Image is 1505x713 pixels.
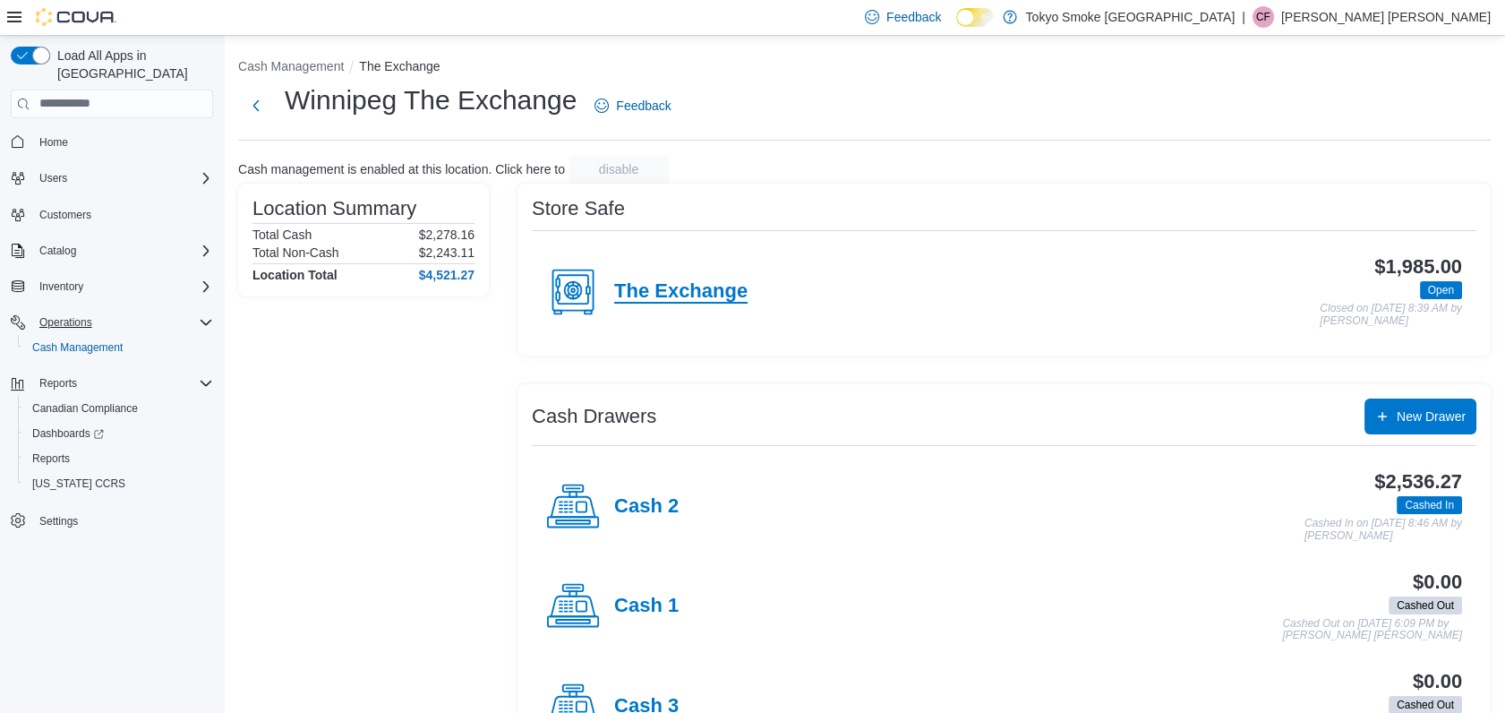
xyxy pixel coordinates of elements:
span: Cashed Out [1397,697,1454,713]
button: Customers [4,202,220,228]
span: Feedback [616,97,671,115]
p: Cashed Out on [DATE] 6:09 PM by [PERSON_NAME] [PERSON_NAME] [1282,618,1462,642]
span: Feedback [886,8,941,26]
span: Cashed Out [1397,597,1454,614]
h3: Store Safe [532,198,625,219]
h4: The Exchange [614,280,748,304]
h3: $0.00 [1413,671,1462,692]
span: Customers [39,208,91,222]
span: Catalog [39,244,76,258]
span: Reports [39,376,77,391]
span: Catalog [32,240,213,262]
span: Dark Mode [956,27,957,28]
span: Canadian Compliance [25,398,213,419]
span: Cash Management [25,337,213,358]
button: Cash Management [18,335,220,360]
h3: Location Summary [252,198,416,219]
a: Reports [25,448,77,469]
button: Catalog [32,240,83,262]
a: Dashboards [25,423,111,444]
a: Customers [32,204,98,226]
span: Dashboards [32,426,104,441]
p: Cashed In on [DATE] 8:46 AM by [PERSON_NAME] [1304,518,1462,542]
button: Inventory [4,274,220,299]
h4: Cash 1 [614,595,679,618]
button: Users [32,168,74,189]
span: Settings [32,509,213,531]
span: Open [1428,282,1454,298]
button: Next [238,88,274,124]
span: Reports [25,448,213,469]
span: Users [32,168,213,189]
p: $2,278.16 [419,228,475,242]
button: Cash Management [238,59,344,73]
p: Closed on [DATE] 8:39 AM by [PERSON_NAME] [1320,303,1462,327]
a: Dashboards [18,421,220,446]
h4: $4,521.27 [419,268,475,282]
h1: Winnipeg The Exchange [285,82,577,118]
span: New Drawer [1397,408,1466,425]
span: Washington CCRS [25,473,213,494]
input: Dark Mode [956,8,994,27]
button: New Drawer [1364,399,1476,434]
img: Cova [36,8,116,26]
span: Dashboards [25,423,213,444]
span: disable [599,160,638,178]
button: Reports [18,446,220,471]
a: Feedback [587,88,678,124]
span: [US_STATE] CCRS [32,477,125,491]
span: Cashed In [1397,496,1462,514]
button: Operations [32,312,99,333]
button: The Exchange [359,59,440,73]
p: $2,243.11 [419,245,475,260]
span: Cash Management [32,340,123,355]
h6: Total Cash [252,228,312,242]
button: Reports [4,371,220,396]
p: | [1242,6,1245,28]
span: Inventory [39,279,83,294]
h3: Cash Drawers [532,406,656,427]
span: Open [1420,281,1462,299]
p: Tokyo Smoke [GEOGRAPHIC_DATA] [1026,6,1236,28]
a: Canadian Compliance [25,398,145,419]
span: Reports [32,373,213,394]
button: Reports [32,373,84,394]
button: disable [569,155,669,184]
p: [PERSON_NAME] [PERSON_NAME] [1281,6,1491,28]
span: Operations [32,312,213,333]
span: Home [39,135,68,150]
span: Reports [32,451,70,466]
span: Home [32,131,213,153]
span: Settings [39,514,78,528]
span: Load All Apps in [GEOGRAPHIC_DATA] [50,47,213,82]
h3: $1,985.00 [1374,256,1462,278]
span: Cashed Out [1389,597,1462,614]
a: [US_STATE] CCRS [25,473,133,494]
h6: Total Non-Cash [252,245,339,260]
span: Operations [39,315,92,330]
button: Canadian Compliance [18,396,220,421]
a: Home [32,132,75,153]
span: Customers [32,203,213,226]
span: Inventory [32,276,213,297]
button: Catalog [4,238,220,263]
h4: Location Total [252,268,338,282]
a: Settings [32,511,85,532]
div: Connor Fayant [1253,6,1274,28]
a: Cash Management [25,337,130,358]
span: Canadian Compliance [32,401,138,416]
nav: An example of EuiBreadcrumbs [238,57,1491,79]
h4: Cash 2 [614,495,679,519]
button: Users [4,166,220,191]
span: CF [1256,6,1270,28]
nav: Complex example [11,122,213,580]
button: Settings [4,507,220,533]
h3: $2,536.27 [1374,471,1462,493]
button: Inventory [32,276,90,297]
span: Cashed In [1405,497,1454,513]
button: Operations [4,310,220,335]
span: Users [39,171,67,185]
button: [US_STATE] CCRS [18,471,220,496]
p: Cash management is enabled at this location. Click here to [238,162,565,176]
button: Home [4,129,220,155]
